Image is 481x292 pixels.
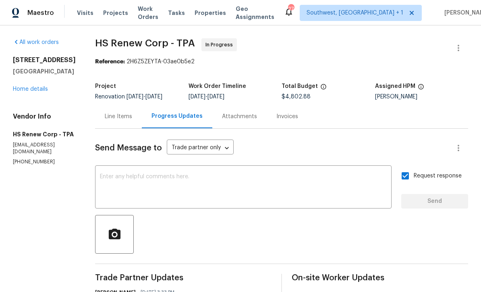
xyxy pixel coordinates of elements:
[167,142,234,155] div: Trade partner only
[13,67,76,75] h5: [GEOGRAPHIC_DATA]
[27,9,54,17] span: Maestro
[307,9,403,17] span: Southwest, [GEOGRAPHIC_DATA] + 1
[13,130,76,138] h5: HS Renew Corp - TPA
[375,94,469,100] div: [PERSON_NAME]
[95,144,162,152] span: Send Message to
[13,113,76,121] h4: Vendor Info
[13,159,76,165] p: [PHONE_NUMBER]
[414,172,462,180] span: Request response
[126,94,143,100] span: [DATE]
[77,9,93,17] span: Visits
[288,5,294,13] div: 27
[282,94,311,100] span: $4,802.88
[320,83,327,94] span: The total cost of line items that have been proposed by Opendoor. This sum includes line items th...
[375,83,415,89] h5: Assigned HPM
[195,9,226,17] span: Properties
[151,112,203,120] div: Progress Updates
[236,5,274,21] span: Geo Assignments
[189,94,224,100] span: -
[189,94,205,100] span: [DATE]
[95,94,162,100] span: Renovation
[222,113,257,121] div: Attachments
[126,94,162,100] span: -
[95,58,468,66] div: 2H6Z5ZEYTA-03ae0b5e2
[13,142,76,155] p: [EMAIL_ADDRESS][DOMAIN_NAME]
[138,5,158,21] span: Work Orders
[282,83,318,89] h5: Total Budget
[276,113,298,121] div: Invoices
[13,40,59,45] a: All work orders
[13,86,48,92] a: Home details
[418,83,424,94] span: The hpm assigned to this work order.
[292,274,468,282] span: On-site Worker Updates
[145,94,162,100] span: [DATE]
[95,274,272,282] span: Trade Partner Updates
[105,113,132,121] div: Line Items
[95,83,116,89] h5: Project
[207,94,224,100] span: [DATE]
[13,56,76,64] h2: [STREET_ADDRESS]
[95,59,125,65] b: Reference:
[168,10,185,16] span: Tasks
[189,83,246,89] h5: Work Order Timeline
[95,38,195,48] span: HS Renew Corp - TPA
[205,41,236,49] span: In Progress
[103,9,128,17] span: Projects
